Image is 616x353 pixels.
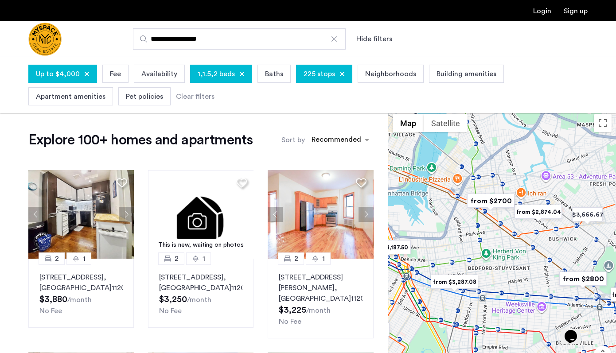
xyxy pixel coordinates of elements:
[28,131,253,149] h1: Explore 100+ homes and apartments
[67,296,92,303] sub: /month
[339,320,393,340] div: from $2950
[561,318,589,344] iframe: chat widget
[39,272,123,293] p: [STREET_ADDRESS] 11206
[306,307,331,314] sub: /month
[148,170,254,259] a: This is new, waiting on photos
[126,91,163,102] span: Pet policies
[28,170,134,259] img: 8515455b-be52-4141-8a40-4c35d33cf98b_638938908341911801.jpeg
[110,69,121,79] span: Fee
[279,272,362,304] p: [STREET_ADDRESS][PERSON_NAME] 11206
[55,253,59,264] span: 2
[152,241,250,250] div: This is new, waiting on photos
[564,8,588,15] a: Registration
[176,91,214,102] div: Clear filters
[175,253,179,264] span: 2
[424,114,468,132] button: Show satellite imagery
[294,253,298,264] span: 2
[310,134,361,147] div: Recommended
[159,272,242,293] p: [STREET_ADDRESS] 11207
[307,132,374,148] ng-select: sort-apartment
[594,114,612,132] button: Toggle fullscreen view
[268,170,374,259] img: 1997_638264364028792781.png
[268,259,373,338] a: 21[STREET_ADDRESS][PERSON_NAME], [GEOGRAPHIC_DATA]11206No Fee
[268,207,283,222] button: Previous apartment
[304,69,335,79] span: 225 stops
[39,307,62,314] span: No Fee
[187,296,211,303] sub: /month
[133,28,346,50] input: Apartment Search
[437,69,496,79] span: Building amenities
[36,69,80,79] span: Up to $4,000
[464,191,518,211] div: from $2700
[28,259,134,328] a: 21[STREET_ADDRESS], [GEOGRAPHIC_DATA]11206No Fee
[141,69,177,79] span: Availability
[533,8,551,15] a: Login
[28,23,62,56] a: Cazamio Logo
[148,170,254,259] img: 3.gif
[279,318,301,325] span: No Fee
[39,295,67,304] span: $3,880
[360,237,414,257] div: from $3,187.50
[569,205,606,225] div: $3,666.67
[322,253,325,264] span: 1
[159,307,182,314] span: No Fee
[28,23,62,56] img: logo
[119,207,134,222] button: Next apartment
[281,135,305,145] label: Sort by
[365,69,416,79] span: Neighborhoods
[511,202,565,222] div: from $2,874.04
[159,295,187,304] span: $3,250
[279,306,306,314] span: $3,225
[393,114,424,132] button: Show street map
[198,69,235,79] span: 1,1.5,2 beds
[427,272,482,292] div: from $3,287.08
[36,91,105,102] span: Apartment amenities
[83,253,86,264] span: 1
[28,207,43,222] button: Previous apartment
[359,207,374,222] button: Next apartment
[203,253,205,264] span: 1
[356,34,392,44] button: Show or hide filters
[556,269,610,289] div: from $2800
[265,69,283,79] span: Baths
[148,259,253,328] a: 21[STREET_ADDRESS], [GEOGRAPHIC_DATA]11207No Fee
